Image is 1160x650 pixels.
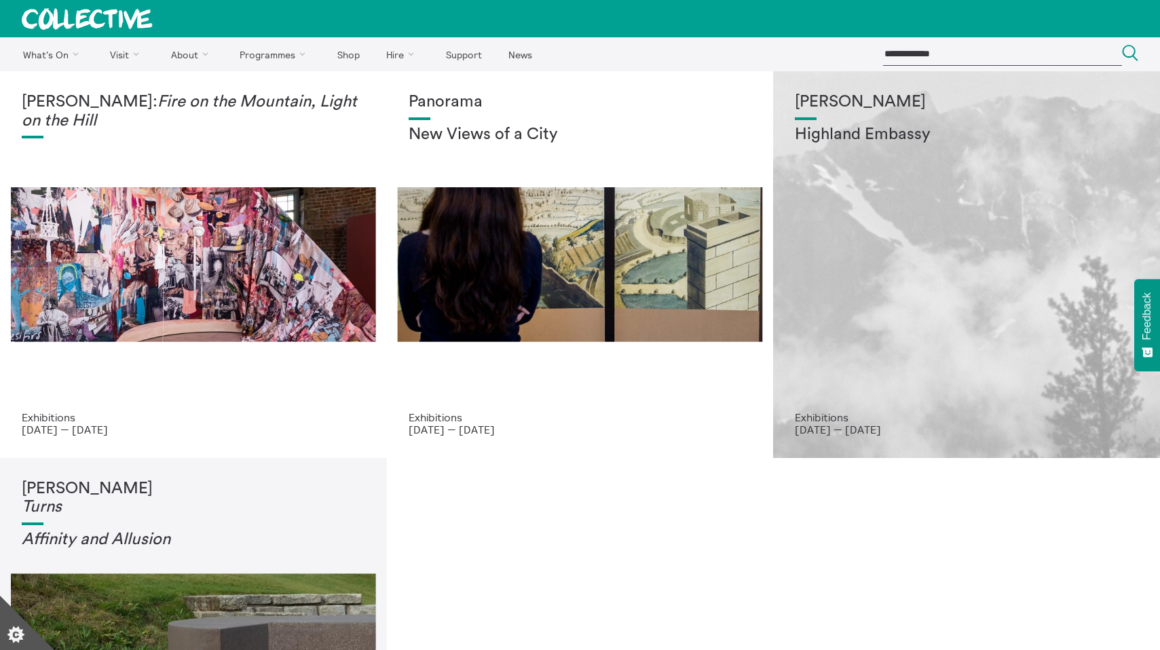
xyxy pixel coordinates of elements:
a: About [159,37,225,71]
h2: Highland Embassy [795,126,1138,145]
p: Exhibitions [795,411,1138,423]
a: Programmes [228,37,323,71]
em: on [152,531,170,548]
h1: [PERSON_NAME] [795,93,1138,112]
a: Collective Panorama June 2025 small file 8 Panorama New Views of a City Exhibitions [DATE] — [DATE] [387,71,774,458]
p: [DATE] — [DATE] [795,423,1138,436]
a: News [496,37,544,71]
em: Turns [22,499,62,515]
a: Visit [98,37,157,71]
span: Feedback [1141,292,1153,340]
button: Feedback - Show survey [1134,279,1160,371]
a: Solar wheels 17 [PERSON_NAME] Highland Embassy Exhibitions [DATE] — [DATE] [773,71,1160,458]
p: [DATE] — [DATE] [22,423,365,436]
h1: [PERSON_NAME] [22,480,365,517]
p: Exhibitions [22,411,365,423]
h1: Panorama [409,93,752,112]
em: Affinity and Allusi [22,531,152,548]
p: Exhibitions [409,411,752,423]
a: What's On [11,37,96,71]
p: [DATE] — [DATE] [409,423,752,436]
a: Shop [325,37,371,71]
em: Fire on the Mountain, Light on the Hill [22,94,357,129]
a: Hire [375,37,432,71]
h2: New Views of a City [409,126,752,145]
a: Support [434,37,493,71]
h1: [PERSON_NAME]: [22,93,365,130]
